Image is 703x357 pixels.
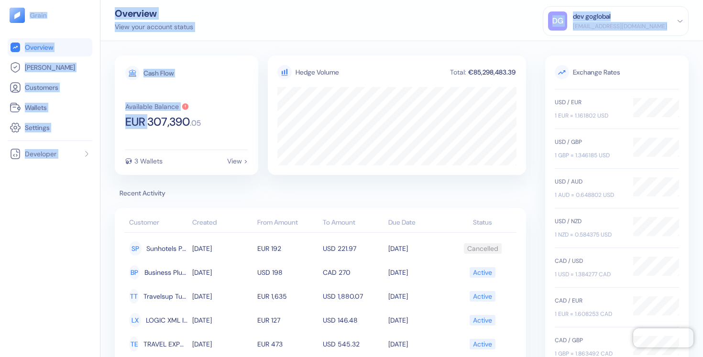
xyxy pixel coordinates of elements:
iframe: Chatra live chat [633,328,693,347]
div: USD / GBP [555,138,624,146]
div: 1 NZD = 0.584375 USD [555,230,624,239]
div: DG [548,11,567,31]
td: USD 1,880.07 [320,284,386,308]
div: USD / EUR [555,98,624,107]
div: 1 USD = 1.384277 CAD [555,270,624,279]
span: . 05 [190,119,201,127]
td: USD 198 [255,260,320,284]
div: 1 EUR = 1.161802 USD [555,111,624,120]
th: From Amount [255,214,320,233]
img: logo [30,12,47,19]
div: 3 Wallets [134,158,163,164]
td: [DATE] [190,260,255,284]
th: Due Date [386,214,451,233]
div: LX [129,313,141,327]
td: [DATE] [190,237,255,260]
div: BP [129,265,140,280]
span: LOGIC XML INNSTANT [146,312,187,328]
td: [DATE] [386,308,451,332]
a: [PERSON_NAME] [10,62,90,73]
div: Total: [449,69,467,76]
div: Available Balance [125,103,179,110]
div: Active [473,336,492,352]
td: EUR 127 [255,308,320,332]
span: Business Plus Travel & Tours Co.,Ltd [144,264,187,281]
div: 1 AUD = 0.648802 USD [555,191,624,199]
button: Available Balance [125,103,189,110]
div: TE [129,337,139,351]
span: Sunhotels Prebook [146,240,187,257]
div: View > [227,158,248,164]
span: Developer [25,149,56,159]
div: CAD / GBP [555,336,624,345]
td: USD 545.32 [320,332,386,356]
span: Customers [25,83,58,92]
div: TT [129,289,139,303]
div: USD / NZD [555,217,624,226]
span: Overview [25,43,53,52]
span: Exchange Rates [555,65,679,79]
th: Created [190,214,255,233]
td: [DATE] [386,237,451,260]
td: USD 221.97 [320,237,386,260]
span: TRAVEL EXPRESS Sp. z o.o. - Marta Juszkiewicz [143,336,187,352]
span: Settings [25,123,50,132]
div: dev goglobal [573,11,611,22]
div: View your account status [115,22,193,32]
td: [DATE] [190,284,255,308]
div: €85,298,483.39 [467,69,516,76]
th: Customer [124,214,190,233]
a: Customers [10,82,90,93]
div: SP [129,241,142,256]
a: Overview [10,42,90,53]
span: EUR 307,390 [125,116,190,128]
span: Recent Activity [115,188,526,198]
div: Cash Flow [143,70,174,76]
td: [DATE] [386,284,451,308]
td: EUR 192 [255,237,320,260]
div: Active [473,264,492,281]
img: logo-tablet-V2.svg [10,8,25,23]
td: USD 146.48 [320,308,386,332]
th: To Amount [320,214,386,233]
div: USD / AUD [555,177,624,186]
span: Wallets [25,103,47,112]
div: CAD / USD [555,257,624,265]
td: [DATE] [386,332,451,356]
div: Overview [115,9,193,18]
div: CAD / EUR [555,296,624,305]
span: Travelsup Turizm Anonim Sirketi OE Xml CUG [143,288,187,304]
td: CAD 270 [320,260,386,284]
div: Active [473,312,492,328]
td: [DATE] [190,308,255,332]
td: [DATE] [386,260,451,284]
div: Cancelled [467,240,498,257]
span: [PERSON_NAME] [25,63,75,72]
td: EUR 1,635 [255,284,320,308]
div: Hedge Volume [296,67,339,77]
td: [DATE] [190,332,255,356]
a: Settings [10,122,90,133]
div: 1 GBP = 1.346185 USD [555,151,624,160]
td: EUR 473 [255,332,320,356]
div: [EMAIL_ADDRESS][DOMAIN_NAME] [573,22,667,31]
div: 1 EUR = 1.608253 CAD [555,310,624,318]
div: Status [453,217,512,227]
div: Active [473,288,492,304]
a: Wallets [10,102,90,113]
